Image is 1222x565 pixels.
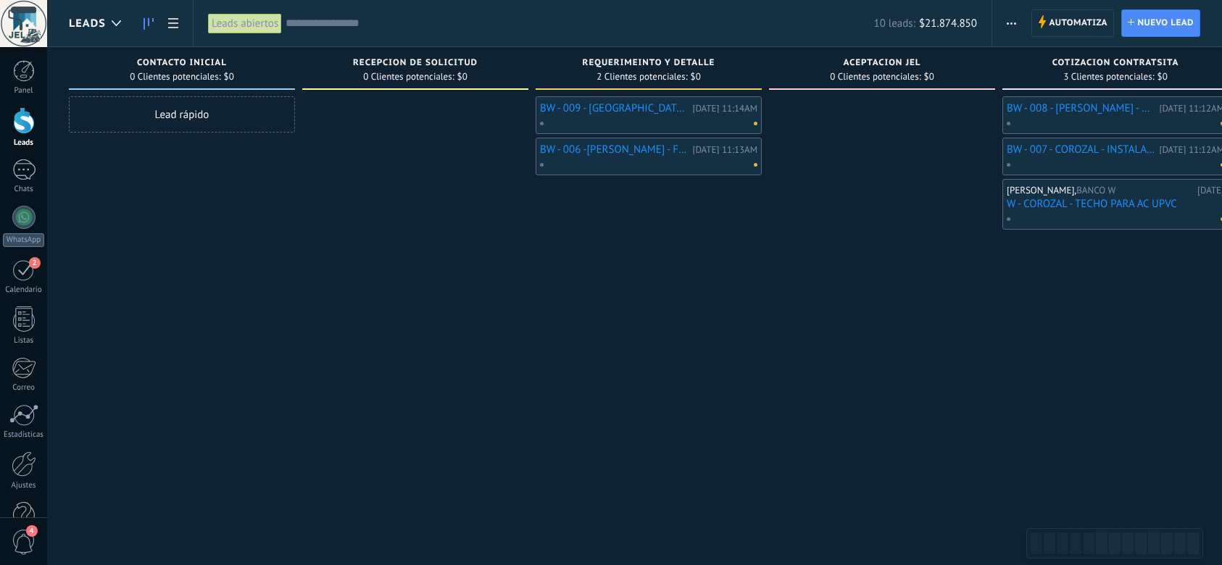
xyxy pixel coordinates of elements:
[3,185,45,194] div: Chats
[1010,58,1221,70] div: COTIZACION CONTRATSITA
[130,72,220,81] span: 0 Clientes potenciales:
[830,72,920,81] span: 0 Clientes potenciales:
[1007,143,1155,156] a: BW - 007 - COROZAL - INSTALACION DE TECHO PARA TAPAR AIRE ACONDICIONADO ESTRUCTURA Y TEJA UPVC
[776,58,988,70] div: ACEPTACION JEL
[873,17,915,30] span: 10 leads:
[583,58,715,68] span: REQUERIMEINTO Y DETALLE
[3,285,45,295] div: Calendario
[692,104,757,113] div: [DATE] 11:14AM
[1052,58,1179,68] span: COTIZACION CONTRATSITA
[1007,185,1194,196] div: [PERSON_NAME],
[208,13,282,34] div: Leads abiertos
[457,72,467,81] span: $0
[69,96,295,133] div: Lead rápido
[540,102,689,114] a: BW - 009 - [GEOGRAPHIC_DATA] - REPORTO HUMEDAD EN EL AREA [PERSON_NAME] DEL ARCHIVO. (CIELO RASO
[3,138,45,148] div: Leads
[1121,9,1200,37] a: Nuevo lead
[540,143,689,156] a: BW - 006 -[PERSON_NAME] - FILTRO AGUA TECHO LAMINAS
[76,58,288,70] div: Contacto inicial
[1007,102,1155,114] a: BW - 008 - [PERSON_NAME] - CAMBIO DE 7 VALDOSAS Y ARREGLO DE HUMEDAD
[137,58,227,68] span: Contacto inicial
[224,72,234,81] span: $0
[3,86,45,96] div: Panel
[363,72,454,81] span: 0 Clientes potenciales:
[1157,72,1168,81] span: $0
[29,257,41,269] span: 2
[924,72,934,81] span: $0
[754,122,757,125] span: No hay nada asignado
[3,336,45,346] div: Listas
[1049,10,1107,36] span: Automatiza
[843,58,920,68] span: ACEPTACION JEL
[1063,72,1154,81] span: 3 Clientes potenciales:
[3,481,45,490] div: Ajustes
[597,72,687,81] span: 2 Clientes potenciales:
[692,145,757,154] div: [DATE] 11:13AM
[26,525,38,537] span: 4
[543,58,755,70] div: REQUERIMEINTO Y DETALLE
[1031,9,1114,37] a: Automatiza
[919,17,977,30] span: $21.874.850
[691,72,701,81] span: $0
[3,383,45,393] div: Correo
[353,58,478,68] span: RECEPCION DE SOLICITUD
[309,58,521,70] div: RECEPCION DE SOLICITUD
[69,17,106,30] span: Leads
[3,233,44,247] div: WhatsApp
[754,163,757,167] span: No hay nada asignado
[3,430,45,440] div: Estadísticas
[1076,184,1115,196] span: BANCO W
[1137,10,1194,36] span: Nuevo lead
